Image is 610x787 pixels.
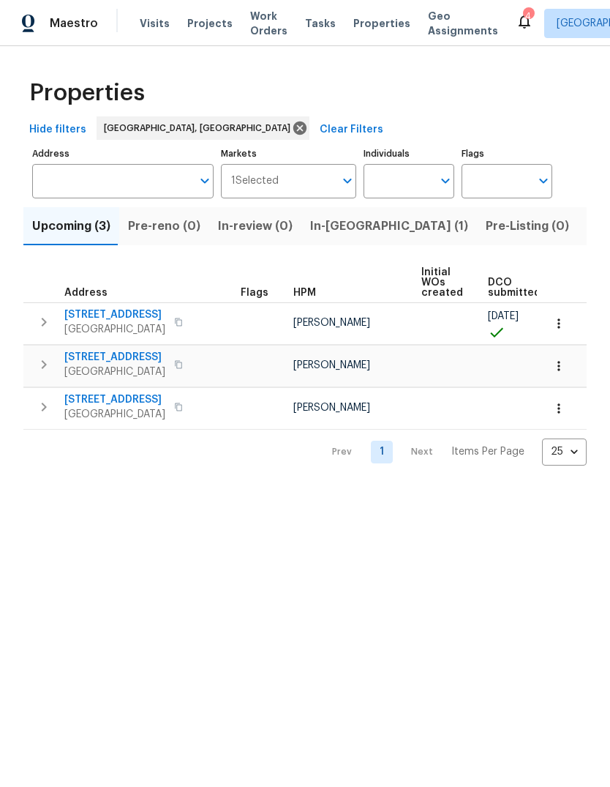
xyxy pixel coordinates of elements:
[364,149,454,158] label: Individuals
[29,121,86,139] span: Hide filters
[64,307,165,322] span: [STREET_ADDRESS]
[314,116,389,143] button: Clear Filters
[310,216,468,236] span: In-[GEOGRAPHIC_DATA] (1)
[195,171,215,191] button: Open
[320,121,383,139] span: Clear Filters
[542,433,587,471] div: 25
[29,86,145,100] span: Properties
[104,121,296,135] span: [GEOGRAPHIC_DATA], [GEOGRAPHIC_DATA]
[32,216,110,236] span: Upcoming (3)
[337,171,358,191] button: Open
[221,149,357,158] label: Markets
[64,365,165,379] span: [GEOGRAPHIC_DATA]
[488,311,519,321] span: [DATE]
[23,116,92,143] button: Hide filters
[451,444,524,459] p: Items Per Page
[128,216,200,236] span: Pre-reno (0)
[305,18,336,29] span: Tasks
[293,360,370,370] span: [PERSON_NAME]
[64,350,165,365] span: [STREET_ADDRESS]
[241,288,268,298] span: Flags
[231,175,279,187] span: 1 Selected
[218,216,293,236] span: In-review (0)
[353,16,410,31] span: Properties
[523,9,533,23] div: 4
[293,318,370,328] span: [PERSON_NAME]
[64,322,165,337] span: [GEOGRAPHIC_DATA]
[371,441,393,463] a: Goto page 1
[435,171,456,191] button: Open
[533,171,554,191] button: Open
[421,267,463,298] span: Initial WOs created
[293,403,370,413] span: [PERSON_NAME]
[64,392,165,407] span: [STREET_ADDRESS]
[64,288,108,298] span: Address
[428,9,498,38] span: Geo Assignments
[250,9,287,38] span: Work Orders
[462,149,552,158] label: Flags
[64,407,165,422] span: [GEOGRAPHIC_DATA]
[486,216,569,236] span: Pre-Listing (0)
[97,116,309,140] div: [GEOGRAPHIC_DATA], [GEOGRAPHIC_DATA]
[293,288,316,298] span: HPM
[50,16,98,31] span: Maestro
[187,16,233,31] span: Projects
[140,16,170,31] span: Visits
[318,439,587,466] nav: Pagination Navigation
[32,149,214,158] label: Address
[488,277,541,298] span: DCO submitted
